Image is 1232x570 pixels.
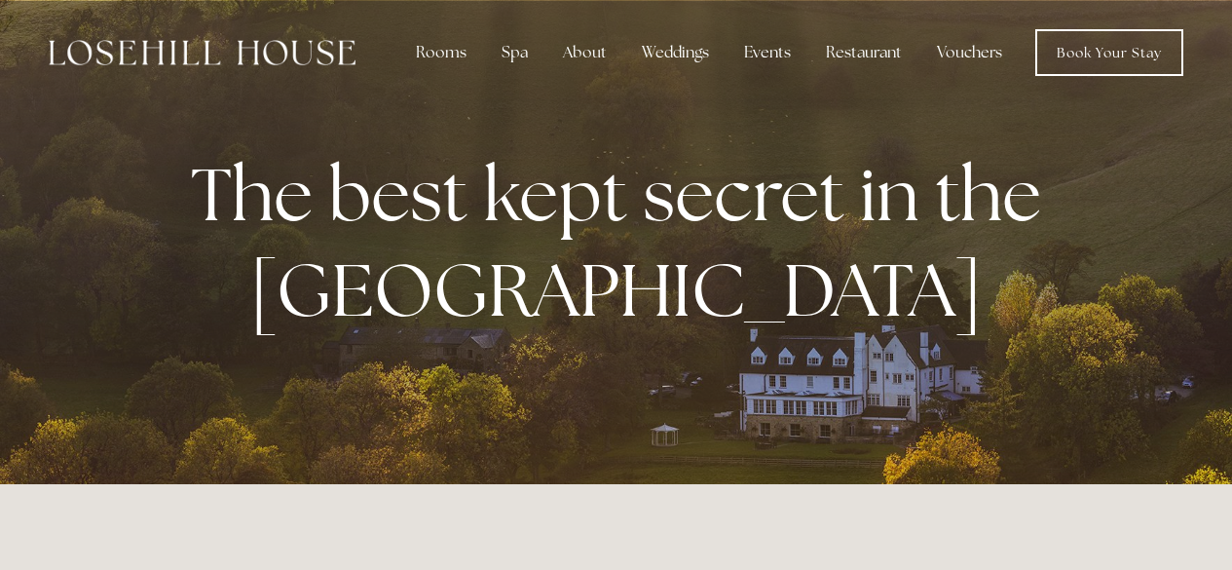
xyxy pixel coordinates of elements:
[728,33,806,72] div: Events
[191,146,1057,337] strong: The best kept secret in the [GEOGRAPHIC_DATA]
[626,33,725,72] div: Weddings
[49,40,355,65] img: Losehill House
[810,33,917,72] div: Restaurant
[400,33,482,72] div: Rooms
[921,33,1018,72] a: Vouchers
[547,33,622,72] div: About
[1035,29,1183,76] a: Book Your Stay
[486,33,543,72] div: Spa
